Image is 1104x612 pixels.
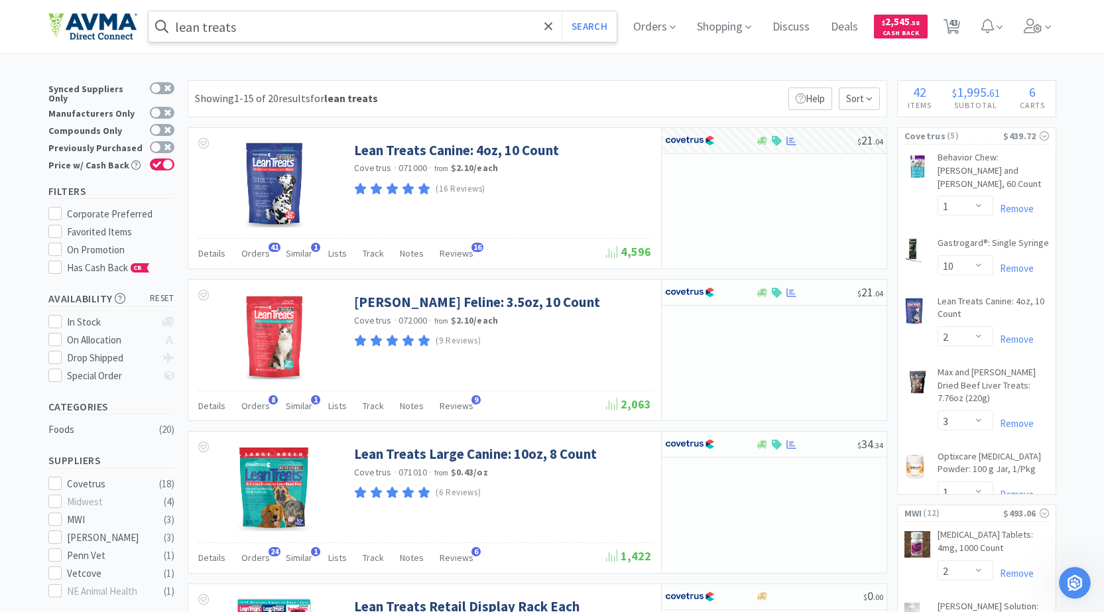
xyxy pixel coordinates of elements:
[24,395,223,448] div: By chatting with us, you agree to the monitoring and recording of this chat on behalf of Vetcove ...
[436,486,481,500] p: (6 Reviews)
[904,453,926,479] img: f4144f46254d4b54b7c4c2509792fe9c_712187.png
[101,13,143,23] h1: Vetcove
[993,488,1034,501] a: Remove
[328,400,347,412] span: Lists
[993,262,1034,275] a: Remove
[562,11,617,42] button: Search
[40,93,241,182] div: The typical Vetcove Clinic Purchasing Support support operating hours are 8am-8pm EST [DATE]-[DAT...
[48,141,143,153] div: Previously Purchased
[310,92,378,105] span: for
[394,314,397,326] span: ·
[882,15,920,28] span: 2,545
[67,314,155,330] div: In Stock
[767,21,815,33] a: Discuss
[48,291,174,306] h5: Availability
[48,453,174,468] h5: Suppliers
[48,107,143,118] div: Manufacturers Only
[857,440,861,450] span: $
[241,552,270,564] span: Orders
[957,84,987,100] span: 1,995
[863,592,867,602] span: $
[354,162,392,174] a: Covetrus
[164,512,174,528] div: ( 3 )
[429,162,432,174] span: ·
[788,88,832,110] p: Help
[11,314,254,349] textarea: Message…
[363,552,384,564] span: Track
[946,129,1003,143] span: ( 5 )
[863,588,883,603] span: 0
[882,19,885,27] span: $
[873,440,883,450] span: . 34
[904,369,931,395] img: 5ef1a1c0f6924c64b5042b9d2bb47f9d_545231.png
[440,400,473,412] span: Reviews
[164,548,174,564] div: ( 1 )
[241,247,270,259] span: Orders
[400,400,424,412] span: Notes
[436,334,481,348] p: (9 Reviews)
[938,23,965,34] a: 43
[904,506,922,520] span: MWI
[286,247,312,259] span: Similar
[363,400,384,412] span: Track
[1003,506,1048,520] div: $493.06
[48,184,174,199] h5: Filters
[938,151,1049,196] a: Behavior Chew: [PERSON_NAME] and [PERSON_NAME], 60 Count
[236,445,313,531] img: db466b499d2c4c7abc0de98b0574331d_548638.png
[434,316,449,326] span: from
[857,133,883,148] span: 21
[75,7,96,29] img: Profile image for Implementation
[67,350,155,366] div: Drop Shipped
[328,247,347,259] span: Lists
[208,5,233,31] button: Home
[904,129,946,143] span: Covetrus
[159,476,174,492] div: ( 18 )
[149,11,617,42] input: Search by item, sku, manufacturer, ingredient, size...
[874,9,928,44] a: $2,545.58Cash Back
[989,86,1000,99] span: 61
[67,206,174,222] div: Corporate Preferred
[839,88,880,110] span: Sort
[942,99,1010,111] h4: Subtotal
[150,292,174,306] span: reset
[665,587,715,607] img: 77fca1acd8b6420a9015268ca798ef17_1.png
[938,366,1049,410] a: Max and [PERSON_NAME] Dried Beef Liver Treats: 7.76oz (220g)
[286,552,312,564] span: Similar
[873,288,883,298] span: . 04
[269,395,278,404] span: 8
[198,552,225,564] span: Details
[606,548,651,564] span: 1,422
[67,566,149,581] div: Vetcove
[922,507,1003,520] span: ( 12 )
[67,261,150,274] span: Has Cash Back
[857,436,883,452] span: 34
[938,528,1049,560] a: [MEDICAL_DATA] Tablets: 4mg, 1000 Count
[451,466,488,478] strong: $0.43 / oz
[354,293,600,311] a: [PERSON_NAME] Feline: 3.5oz, 10 Count
[993,567,1034,580] a: Remove
[311,243,320,252] span: 1
[400,247,424,259] span: Notes
[324,92,378,105] strong: lean treats
[1003,129,1048,143] div: $439.72
[440,552,473,564] span: Reviews
[394,162,397,174] span: ·
[269,243,280,252] span: 41
[67,512,149,528] div: MWI
[9,5,34,31] button: go back
[942,86,1010,99] div: .
[399,466,428,478] span: 071010
[471,243,483,252] span: 16
[857,137,861,147] span: $
[67,530,149,546] div: [PERSON_NAME]
[48,158,143,170] div: Price w/ Cash Back
[665,131,715,151] img: 77fca1acd8b6420a9015268ca798ef17_1.png
[56,7,78,29] img: Profile image for Anna
[857,288,861,298] span: $
[429,466,432,478] span: ·
[434,468,449,477] span: from
[233,5,257,29] div: Close
[471,547,481,556] span: 6
[311,395,320,404] span: 1
[429,314,432,326] span: ·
